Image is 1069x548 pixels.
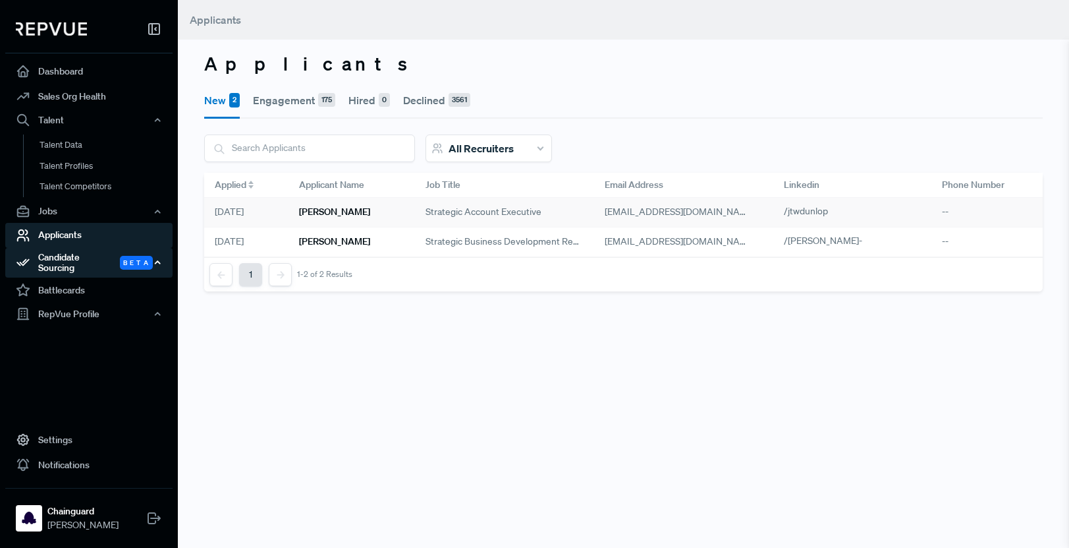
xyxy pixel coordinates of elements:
span: /jtwdunlop [784,205,828,217]
span: Beta [120,256,153,270]
a: Settings [5,427,173,452]
div: 0 [379,93,390,107]
h6: [PERSON_NAME] [299,236,370,247]
a: ChainguardChainguard[PERSON_NAME] [5,488,173,537]
div: -- [931,198,1058,228]
div: 175 [318,93,335,107]
div: -- [931,228,1058,257]
div: 1-2 of 2 Results [297,270,352,279]
button: Engagement175 [253,82,335,119]
div: Toggle SortBy [204,173,288,198]
nav: pagination [209,263,352,286]
span: Strategic Business Development Representative - East [425,235,584,249]
span: Applicant Name [299,178,364,192]
a: Dashboard [5,59,173,84]
h3: Applicants [204,53,1043,75]
h6: [PERSON_NAME] [299,206,370,218]
div: [DATE] [204,228,288,257]
a: Applicants [5,223,173,248]
div: Candidate Sourcing [5,248,173,278]
a: Battlecards [5,278,173,303]
span: [EMAIL_ADDRESS][DOMAIN_NAME] [605,206,755,218]
button: Talent [5,109,173,131]
a: Talent Profiles [23,156,190,177]
button: Declined3561 [403,82,470,119]
span: Linkedin [784,178,819,192]
span: Email Address [605,178,663,192]
span: Applicants [190,13,241,26]
a: /[PERSON_NAME]- [784,235,877,247]
button: Jobs [5,200,173,223]
button: New2 [204,82,240,119]
img: Chainguard [18,508,40,529]
button: RepVue Profile [5,303,173,325]
span: [EMAIL_ADDRESS][DOMAIN_NAME] [605,235,755,247]
span: Strategic Account Executive [425,205,541,219]
input: Search Applicants [205,135,414,161]
div: [DATE] [204,198,288,228]
a: Talent Data [23,135,190,156]
strong: Chainguard [47,504,119,518]
button: 1 [239,263,262,286]
span: Job Title [425,178,460,192]
span: Applied [215,178,246,192]
span: /[PERSON_NAME]- [784,235,862,247]
span: All Recruiters [449,142,514,155]
a: Notifications [5,452,173,477]
span: [PERSON_NAME] [47,518,119,532]
button: Candidate Sourcing Beta [5,248,173,278]
a: Talent Competitors [23,176,190,197]
button: Hired0 [348,82,390,119]
div: 2 [229,93,240,107]
a: /jtwdunlop [784,205,843,217]
a: Sales Org Health [5,84,173,109]
span: Phone Number [942,178,1004,192]
button: Next [269,263,292,286]
button: Previous [209,263,233,286]
div: 3561 [449,93,470,107]
img: RepVue [16,22,87,36]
